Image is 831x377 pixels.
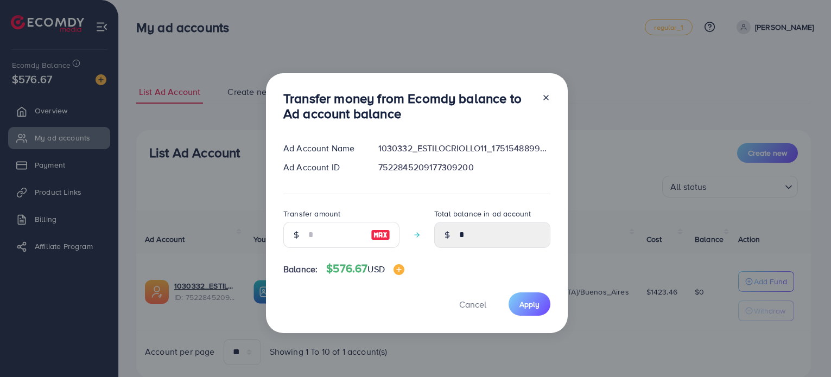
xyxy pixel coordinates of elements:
img: image [371,228,390,241]
span: Cancel [459,298,486,310]
div: Ad Account Name [275,142,370,155]
h4: $576.67 [326,262,404,276]
button: Cancel [446,292,500,316]
span: Apply [519,299,540,310]
button: Apply [509,292,550,316]
h3: Transfer money from Ecomdy balance to Ad account balance [283,91,533,122]
label: Transfer amount [283,208,340,219]
span: USD [367,263,384,275]
span: Balance: [283,263,318,276]
div: 7522845209177309200 [370,161,559,174]
img: image [394,264,404,275]
div: Ad Account ID [275,161,370,174]
label: Total balance in ad account [434,208,531,219]
div: 1030332_ESTILOCRIOLLO11_1751548899317 [370,142,559,155]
